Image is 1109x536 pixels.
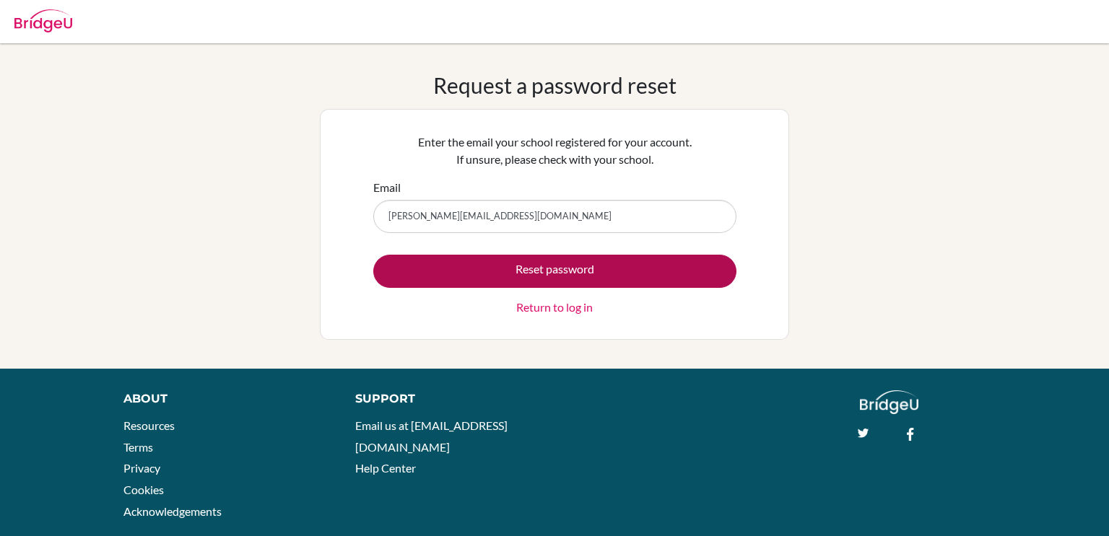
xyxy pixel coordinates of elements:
img: Bridge-U [14,9,72,32]
button: Reset password [373,255,736,288]
a: Privacy [123,461,160,475]
a: Help Center [355,461,416,475]
p: Enter the email your school registered for your account. If unsure, please check with your school. [373,133,736,168]
a: Terms [123,440,153,454]
label: Email [373,179,401,196]
a: Acknowledgements [123,504,222,518]
h1: Request a password reset [433,72,677,98]
a: Return to log in [516,299,593,316]
img: logo_white@2x-f4f0deed5e89b7ecb1c2cc34c3e3d731f90f0f143d5ea2071677605dd97b5244.png [860,390,918,414]
div: About [123,390,323,408]
a: Resources [123,418,175,432]
div: Support [355,390,539,408]
a: Email us at [EMAIL_ADDRESS][DOMAIN_NAME] [355,418,508,454]
a: Cookies [123,483,164,496]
